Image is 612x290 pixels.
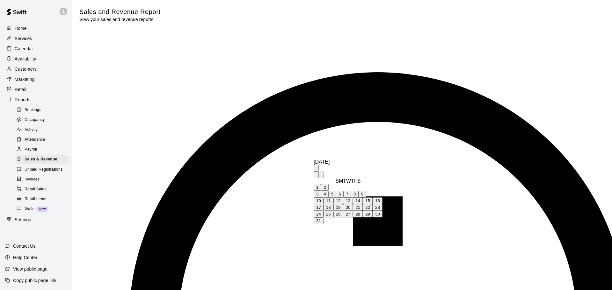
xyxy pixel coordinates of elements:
[333,197,343,204] button: 12
[25,166,62,173] span: Unpaid Registrations
[314,159,382,165] div: [DATE]
[15,86,26,93] p: Retail
[373,204,382,211] button: 23
[351,191,358,197] button: 8
[335,178,339,184] span: Sunday
[314,217,324,224] button: 31
[353,197,363,204] button: 14
[25,117,45,123] span: Occupancy
[25,107,41,113] span: Bookings
[15,25,27,32] p: Home
[15,216,31,223] p: Settings
[363,197,373,204] button: 15
[321,191,328,197] button: 4
[336,191,343,197] button: 6
[314,197,324,204] button: 10
[314,211,324,217] button: 24
[339,178,343,184] span: Monday
[13,277,56,284] p: Copy public page link
[353,211,363,217] button: 28
[15,66,37,72] p: Customers
[25,176,40,183] span: Invoices
[314,172,319,178] button: Previous month
[314,165,319,172] button: calendar view is open, switch to year view
[13,266,47,272] p: View public page
[359,191,366,197] button: 9
[333,211,343,217] button: 26
[314,184,321,191] button: 1
[25,127,38,133] span: Activity
[373,211,382,217] button: 30
[373,197,382,204] button: 16
[15,46,33,52] p: Calendar
[314,204,324,211] button: 17
[343,204,353,211] button: 20
[15,76,35,82] p: Marketing
[25,146,37,153] span: Payroll
[25,156,57,163] span: Sales & Revenue
[344,191,351,197] button: 7
[321,184,328,191] button: 2
[346,178,351,184] span: Wednesday
[25,196,46,202] span: Retail Items
[324,197,333,204] button: 11
[25,137,45,143] span: Attendance
[343,178,346,184] span: Tuesday
[353,204,363,211] button: 21
[79,8,161,16] h5: Sales and Revenue Report
[15,96,31,103] p: Reports
[319,172,324,178] button: Next month
[37,207,48,211] span: New
[25,186,47,193] span: Retail Sales
[324,211,333,217] button: 25
[351,178,354,184] span: Thursday
[324,204,333,211] button: 18
[25,206,36,212] span: Wallet
[13,254,37,261] p: Help Center
[343,197,353,204] button: 13
[15,56,36,62] p: Availability
[343,211,353,217] button: 27
[333,204,343,211] button: 19
[15,35,32,42] p: Services
[363,211,373,217] button: 29
[354,178,357,184] span: Friday
[357,178,361,184] span: Saturday
[314,191,321,197] button: 3
[329,191,336,197] button: 5
[13,243,36,249] p: Contact Us
[79,16,161,23] p: View your sales and revenue reports
[363,204,373,211] button: 22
